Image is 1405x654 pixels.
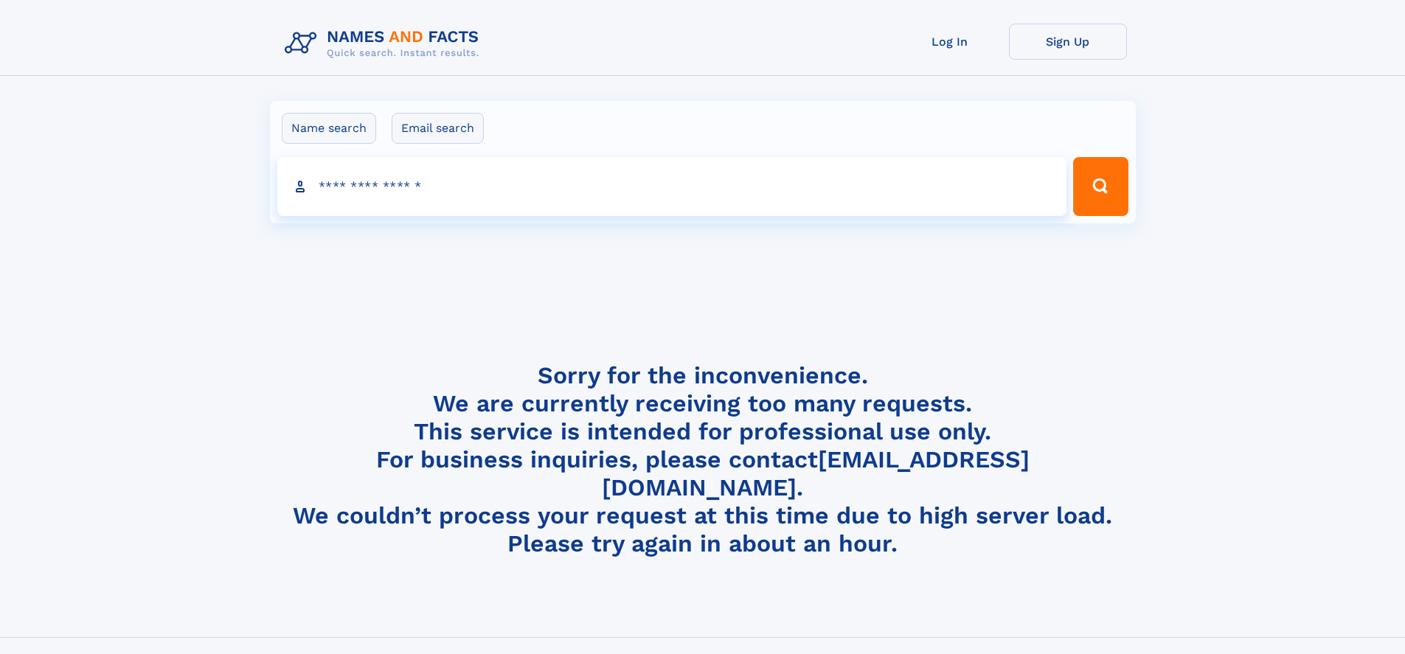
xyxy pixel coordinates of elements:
[891,24,1009,60] a: Log In
[279,24,491,63] img: Logo Names and Facts
[282,113,376,144] label: Name search
[277,157,1067,216] input: search input
[1073,157,1128,216] button: Search Button
[602,445,1030,501] a: [EMAIL_ADDRESS][DOMAIN_NAME]
[1009,24,1127,60] a: Sign Up
[279,361,1127,558] h4: Sorry for the inconvenience. We are currently receiving too many requests. This service is intend...
[392,113,484,144] label: Email search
